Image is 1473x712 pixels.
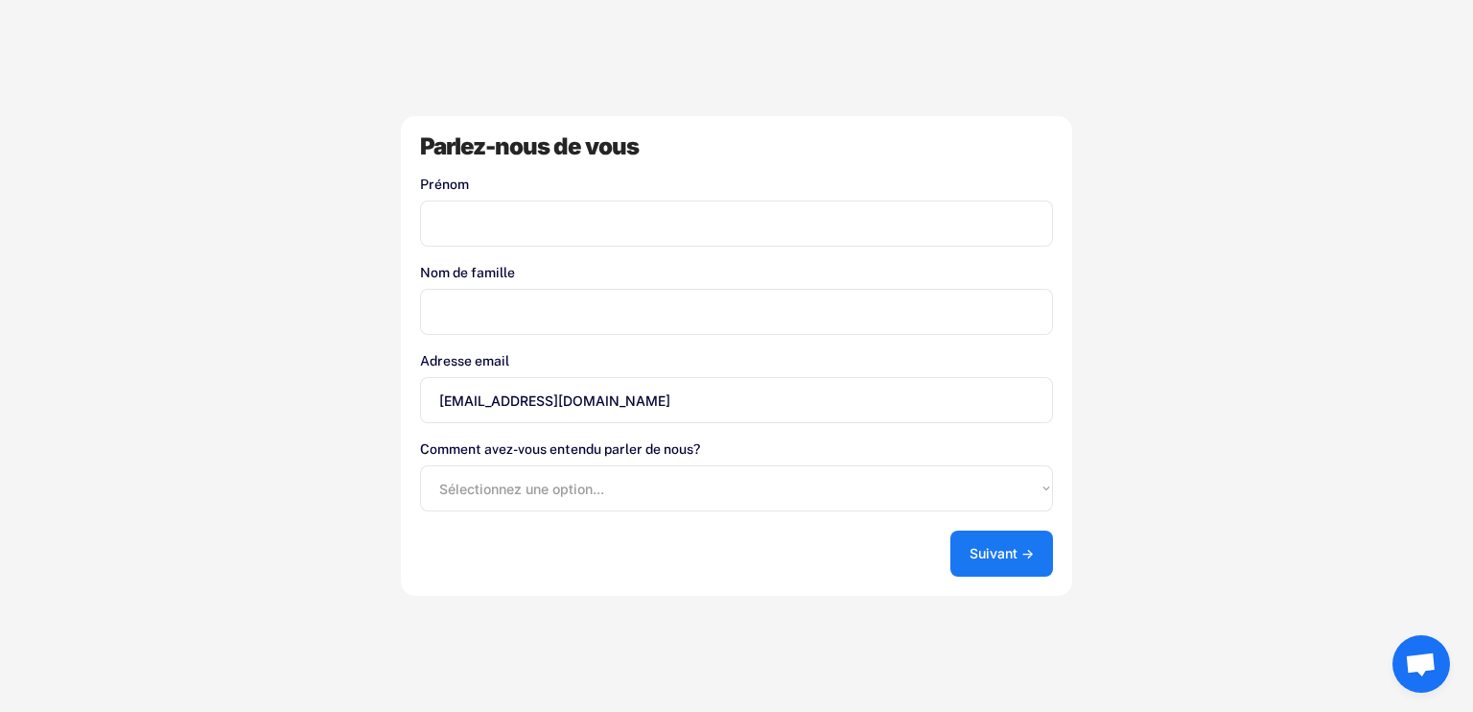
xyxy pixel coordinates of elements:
[420,177,469,192] font: Prénom
[420,265,515,280] font: Nom de famille
[970,545,1034,561] font: Suivant →
[420,353,509,368] font: Adresse email
[420,132,639,160] font: Parlez-nous de vous
[420,377,1053,423] input: Votre adresse e-mail
[1392,635,1450,693] div: Ouvrir le chat
[420,441,700,457] font: Comment avez-vous entendu parler de nous?
[950,531,1053,577] button: Suivant →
